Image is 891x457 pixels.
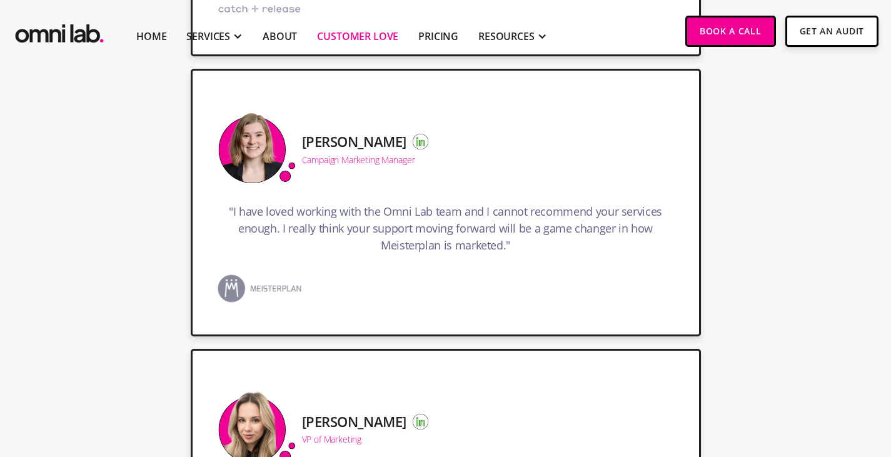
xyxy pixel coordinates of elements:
[302,156,415,164] div: Campaign Marketing Manager
[302,435,362,444] div: VP of Marketing
[136,29,166,44] a: Home
[418,29,458,44] a: Pricing
[478,29,535,44] div: RESOURCES
[317,29,398,44] a: Customer Love
[828,397,891,457] iframe: Chat Widget
[186,29,230,44] div: SERVICES
[685,16,776,47] a: Book a Call
[13,16,106,46] img: Omni Lab: B2B SaaS Demand Generation Agency
[302,134,406,149] h5: [PERSON_NAME]
[218,203,674,260] h3: "I have loved working with the Omni Lab team and I cannot recommend your services enough. I reall...
[263,29,297,44] a: About
[13,16,106,46] a: home
[302,414,406,429] h5: [PERSON_NAME]
[785,16,878,47] a: Get An Audit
